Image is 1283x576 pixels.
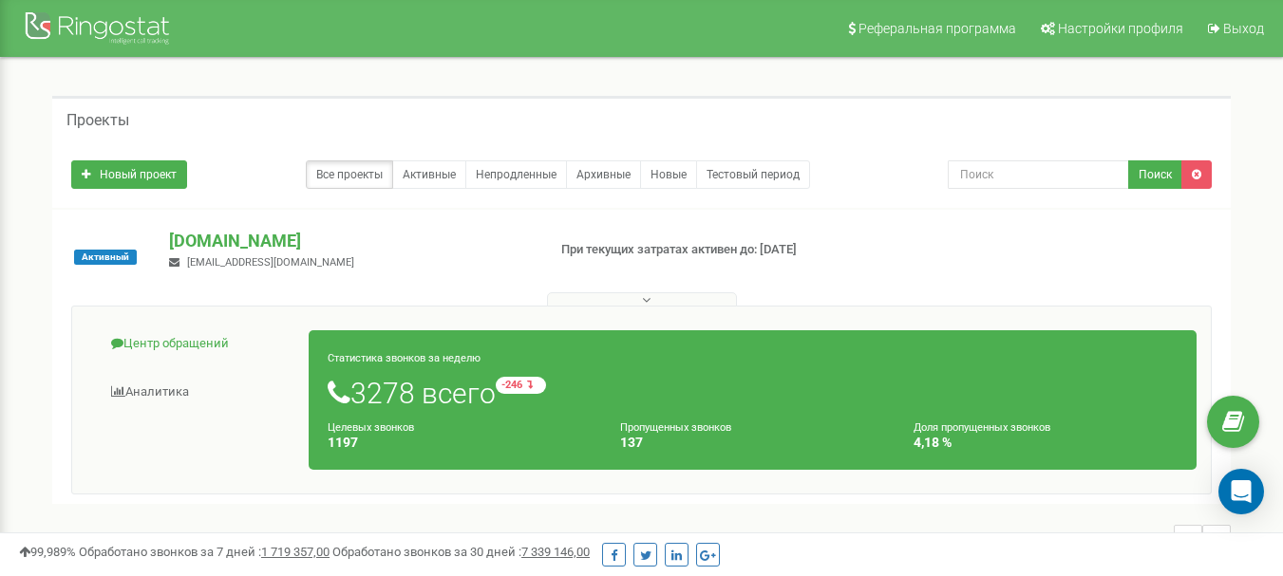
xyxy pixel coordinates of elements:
span: Реферальная программа [858,21,1016,36]
a: Новый проект [71,160,187,189]
h4: 4,18 % [914,436,1178,450]
small: Целевых звонков [328,421,414,434]
p: При текущих затратах активен до: [DATE] [561,241,825,259]
p: [DOMAIN_NAME] [169,229,530,253]
div: Open Intercom Messenger [1218,469,1264,514]
span: Активный [74,250,137,265]
a: Тестовый период [696,160,810,189]
h5: Проекты [66,112,129,129]
a: Новые [640,160,697,189]
small: -246 [496,377,546,394]
small: Пропущенных звонков [620,421,731,434]
button: Поиск [1128,160,1182,189]
h4: 1197 [328,436,592,450]
a: Все проекты [306,160,393,189]
u: 1 719 357,00 [261,545,330,559]
span: Обработано звонков за 30 дней : [332,545,590,559]
u: 7 339 146,00 [521,545,590,559]
span: 99,989% [19,545,76,559]
a: Непродленные [465,160,567,189]
span: 1 - 1 of 1 [1118,525,1174,553]
span: Настройки профиля [1058,21,1183,36]
input: Поиск [948,160,1129,189]
h1: 3278 всего [328,377,1178,409]
span: [EMAIL_ADDRESS][DOMAIN_NAME] [187,256,354,269]
h4: 137 [620,436,884,450]
a: Активные [392,160,466,189]
span: Выход [1223,21,1264,36]
span: Обработано звонков за 7 дней : [79,545,330,559]
a: Аналитика [86,369,310,416]
a: Архивные [566,160,641,189]
a: Центр обращений [86,321,310,367]
small: Доля пропущенных звонков [914,421,1050,434]
small: Статистика звонков за неделю [328,352,481,364]
nav: ... [1118,506,1231,572]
